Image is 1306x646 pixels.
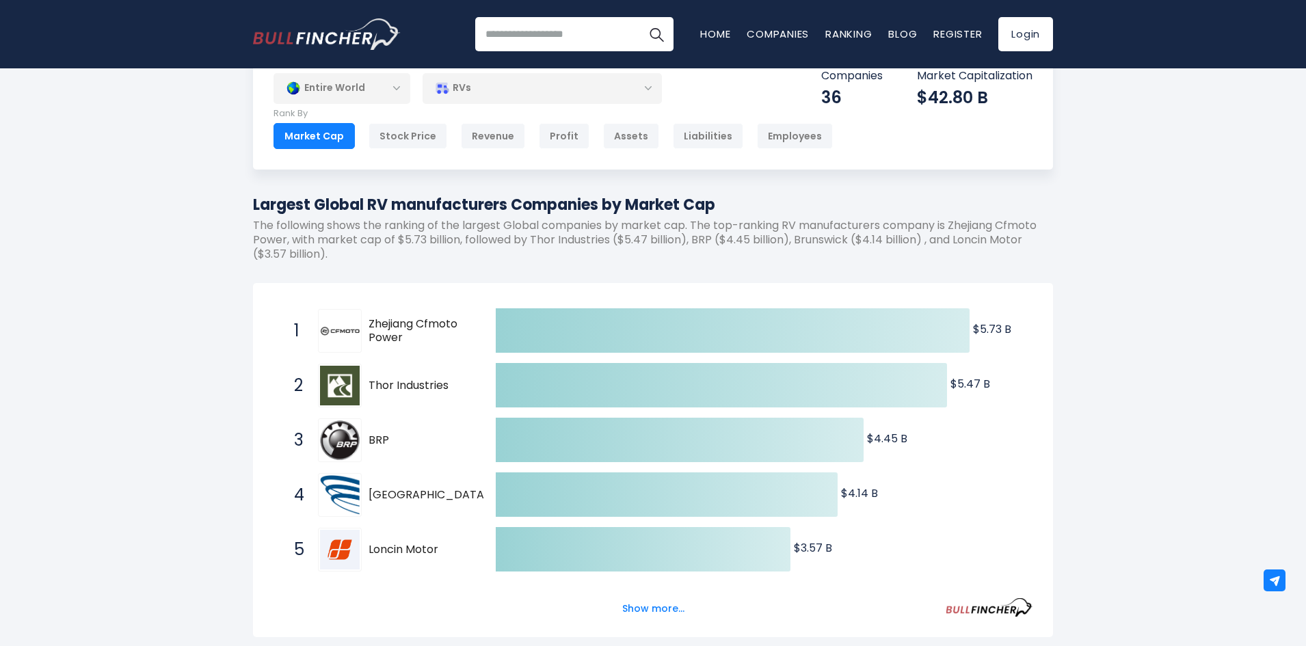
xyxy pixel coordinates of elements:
img: Bullfincher logo [253,18,401,50]
img: Brunswick [320,475,360,515]
div: 36 [821,87,883,108]
a: Blog [888,27,917,41]
div: RVs [423,72,662,104]
div: Assets [603,123,659,149]
a: Ranking [825,27,872,41]
div: Market Cap [274,123,355,149]
div: Entire World [274,72,410,104]
p: Rank By [274,108,833,120]
img: Zhejiang Cfmoto Power [320,319,360,343]
button: Search [639,17,674,51]
div: Liabilities [673,123,743,149]
span: 5 [287,538,301,561]
p: Market Capitalization [917,69,1032,83]
span: 2 [287,374,301,397]
div: Employees [757,123,833,149]
text: $4.14 B [841,485,878,501]
div: $42.80 B [917,87,1032,108]
div: Revenue [461,123,525,149]
a: Companies [747,27,809,41]
text: $5.47 B [950,376,990,392]
a: Login [998,17,1053,51]
div: Stock Price [369,123,447,149]
div: Profit [539,123,589,149]
a: Register [933,27,982,41]
a: Home [700,27,730,41]
text: $5.73 B [973,321,1011,337]
span: 1 [287,319,301,342]
span: 4 [287,483,301,507]
a: Go to homepage [253,18,400,50]
span: Zhejiang Cfmoto Power [369,317,472,346]
span: Thor Industries [369,379,472,393]
p: The following shows the ranking of the largest Global companies by market cap. The top-ranking RV... [253,219,1053,261]
span: Loncin Motor [369,543,472,557]
img: BRP [320,420,360,460]
span: 3 [287,429,301,452]
img: Loncin Motor [320,530,360,569]
h1: Largest Global RV manufacturers Companies by Market Cap [253,193,1053,216]
span: [GEOGRAPHIC_DATA] [369,488,489,502]
text: $4.45 B [867,431,907,446]
text: $3.57 B [794,540,832,556]
span: BRP [369,433,472,448]
p: Companies [821,69,883,83]
img: Thor Industries [320,366,360,405]
button: Show more... [614,597,693,620]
